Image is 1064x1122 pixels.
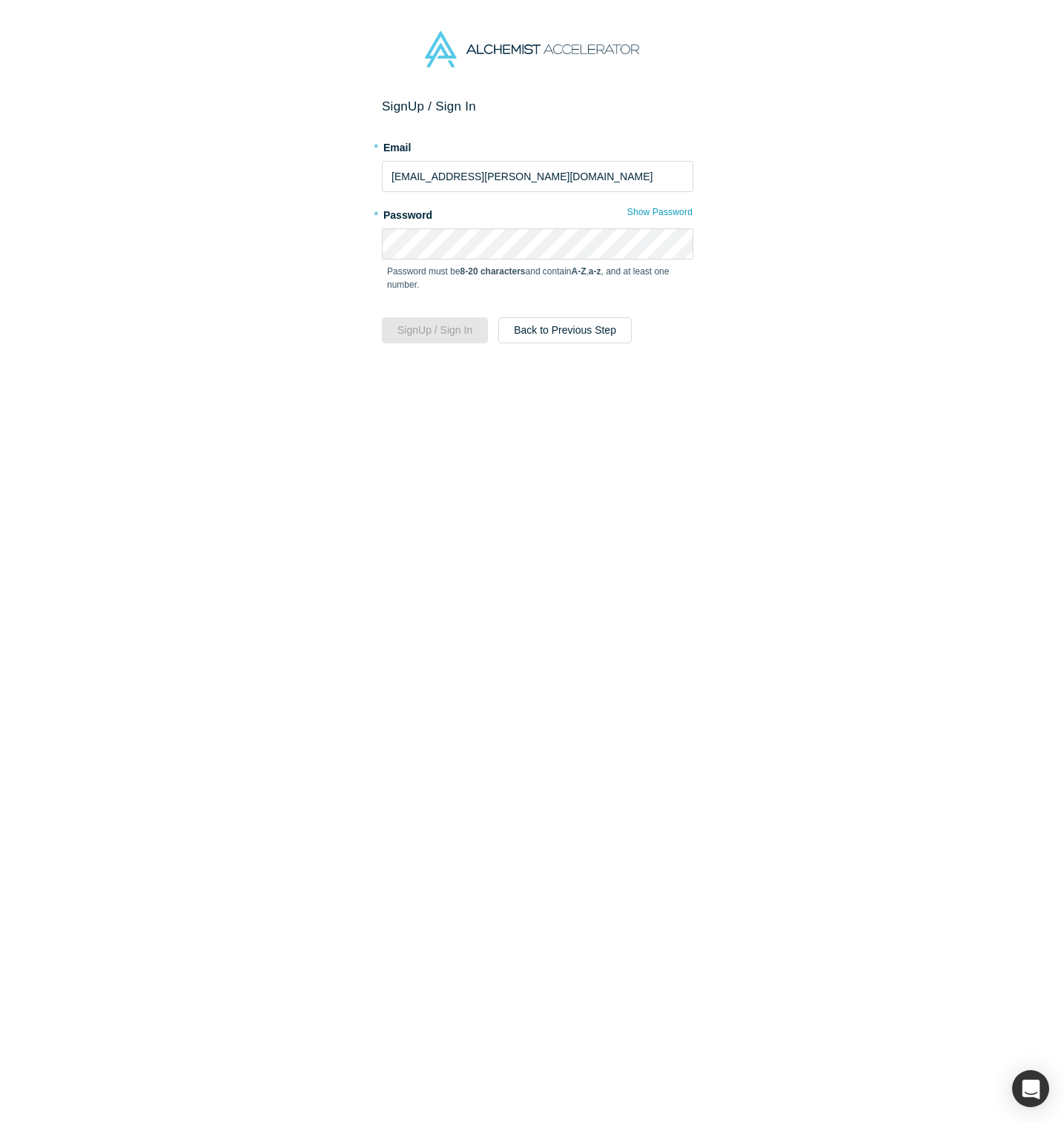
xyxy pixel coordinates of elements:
[425,31,638,67] img: Alchemist Accelerator Logo
[627,202,693,222] button: Show Password
[572,266,586,277] strong: A-Z
[387,265,688,291] p: Password must be and contain , , and at least one number.
[382,99,693,114] h2: Sign Up / Sign In
[382,135,693,156] label: Email
[460,266,526,277] strong: 8-20 characters
[382,202,693,223] label: Password
[589,266,601,277] strong: a-z
[498,317,632,343] button: Back to Previous Step
[382,317,488,343] button: SignUp / Sign In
